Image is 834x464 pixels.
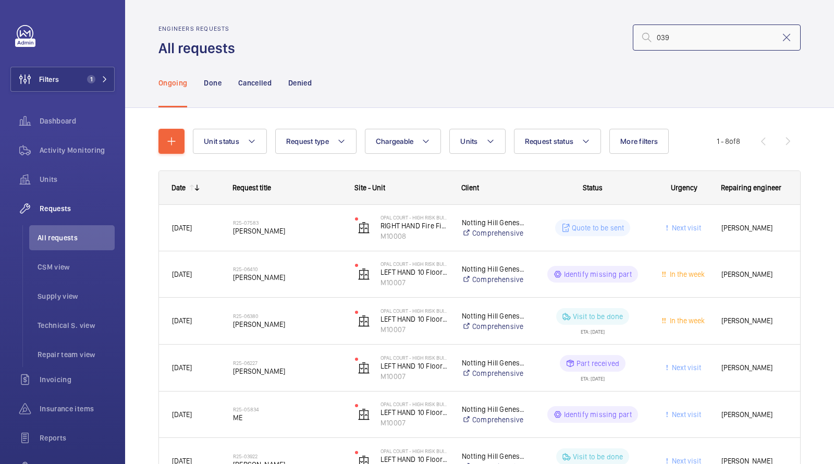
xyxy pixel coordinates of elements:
div: Date [171,184,186,192]
p: Notting Hill Genesis [462,311,525,321]
input: Search by request number or quote number [633,25,801,51]
p: Identify missing part [564,409,632,420]
p: Cancelled [238,78,272,88]
h2: R25-03922 [233,453,341,459]
span: Repairing engineer [721,184,781,192]
p: Notting Hill Genesis [462,404,525,414]
p: M10007 [381,418,448,428]
a: Comprehensive [462,321,525,332]
span: Site - Unit [354,184,385,192]
span: [PERSON_NAME] [233,272,341,283]
span: [DATE] [172,410,192,419]
span: Repair team view [38,349,115,360]
p: LEFT HAND 10 Floors Machine Roomless [381,314,448,324]
button: Chargeable [365,129,441,154]
p: Ongoing [158,78,187,88]
span: 1 [87,75,95,83]
span: [PERSON_NAME] [721,362,787,374]
p: RIGHT HAND Fire Fighting Lift 11 Floors Machine Roomless [381,221,448,231]
span: Dashboard [40,116,115,126]
p: Notting Hill Genesis [462,264,525,274]
span: Request title [232,184,271,192]
button: Request status [514,129,602,154]
span: [PERSON_NAME] [233,366,341,376]
p: Visit to be done [573,451,623,462]
p: Opal Court - High Risk Building [381,308,448,314]
span: [PERSON_NAME] [233,226,341,236]
p: Done [204,78,221,88]
p: Quote to be sent [572,223,624,233]
span: Insurance items [40,404,115,414]
p: Opal Court - High Risk Building [381,401,448,407]
p: Denied [288,78,312,88]
span: Next visit [670,224,701,232]
p: LEFT HAND 10 Floors Machine Roomless [381,407,448,418]
a: Comprehensive [462,368,525,378]
span: Next visit [670,363,701,372]
img: elevator.svg [358,315,370,327]
span: CSM view [38,262,115,272]
span: Status [583,184,603,192]
span: Filters [39,74,59,84]
span: Reports [40,433,115,443]
span: Client [461,184,479,192]
p: M10007 [381,371,448,382]
button: More filters [609,129,669,154]
p: Identify missing part [564,269,632,279]
a: Comprehensive [462,274,525,285]
span: Supply view [38,291,115,301]
p: Opal Court - High Risk Building [381,261,448,267]
span: [PERSON_NAME] [233,319,341,329]
span: of [729,137,736,145]
span: [PERSON_NAME] [721,315,787,327]
span: [DATE] [172,363,192,372]
img: elevator.svg [358,362,370,374]
p: Notting Hill Genesis [462,358,525,368]
h1: All requests [158,39,241,58]
span: In the week [668,270,705,278]
span: [PERSON_NAME] [721,409,787,421]
p: M10007 [381,277,448,288]
div: ETA: [DATE] [581,325,605,334]
div: ETA: [DATE] [581,372,605,381]
img: elevator.svg [358,222,370,234]
span: Urgency [671,184,697,192]
h2: R25-06227 [233,360,341,366]
span: Unit status [204,137,239,145]
button: Request type [275,129,357,154]
p: M10007 [381,324,448,335]
span: Request type [286,137,329,145]
img: elevator.svg [358,268,370,280]
span: Request status [525,137,574,145]
span: In the week [668,316,705,325]
span: Next visit [670,410,701,419]
span: All requests [38,233,115,243]
span: Units [460,137,477,145]
p: Opal Court - High Risk Building [381,214,448,221]
button: Unit status [193,129,267,154]
span: [DATE] [172,224,192,232]
p: LEFT HAND 10 Floors Machine Roomless [381,361,448,371]
p: M10008 [381,231,448,241]
span: [PERSON_NAME] [721,222,787,234]
p: Visit to be done [573,311,623,322]
p: Notting Hill Genesis [462,451,525,461]
span: [DATE] [172,270,192,278]
p: LEFT HAND 10 Floors Machine Roomless [381,267,448,277]
span: [PERSON_NAME] [721,268,787,280]
span: [DATE] [172,316,192,325]
span: Units [40,174,115,185]
h2: R25-06380 [233,313,341,319]
h2: R25-06410 [233,266,341,272]
span: More filters [620,137,658,145]
h2: Engineers requests [158,25,241,32]
img: elevator.svg [358,408,370,421]
span: Requests [40,203,115,214]
button: Units [449,129,505,154]
span: Invoicing [40,374,115,385]
span: ME [233,412,341,423]
span: Technical S. view [38,320,115,331]
span: 1 - 8 8 [717,138,740,145]
button: Filters1 [10,67,115,92]
h2: R25-07583 [233,219,341,226]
